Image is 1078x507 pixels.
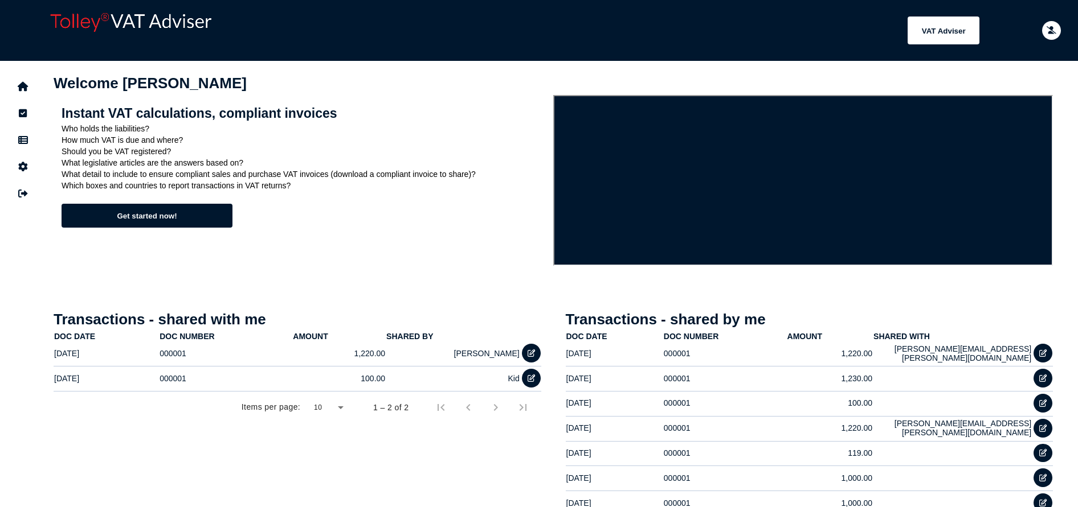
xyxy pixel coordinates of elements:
[11,101,35,125] button: Tasks
[62,158,545,167] p: What legislative articles are the answers based on?
[1034,369,1052,388] button: Open shared transaction
[566,416,663,439] td: [DATE]
[566,391,663,414] td: [DATE]
[664,332,718,341] div: doc number
[566,441,663,464] td: [DATE]
[664,332,786,341] div: doc number
[873,341,1032,365] td: [PERSON_NAME][EMAIL_ADDRESS][PERSON_NAME][DOMAIN_NAME]
[54,341,159,365] td: [DATE]
[18,140,28,141] i: Data manager
[553,95,1053,266] iframe: VAT Adviser intro
[566,366,663,390] td: [DATE]
[160,332,292,341] div: doc number
[242,401,300,413] div: Items per page:
[386,332,433,341] div: shared by
[292,366,386,390] td: 100.00
[873,332,930,341] div: shared with
[663,416,787,439] td: 000001
[62,181,545,190] p: Which boxes and countries to report transactions in VAT returns?
[787,391,873,414] td: 100.00
[663,441,787,464] td: 000001
[62,204,232,228] button: Get started now!
[11,128,35,152] button: Data manager
[873,416,1032,439] td: [PERSON_NAME][EMAIL_ADDRESS][PERSON_NAME][DOMAIN_NAME]
[62,124,545,133] p: Who holds the liabilities?
[46,9,243,52] div: app logo
[159,341,292,365] td: 000001
[787,416,873,439] td: 1,220.00
[566,332,607,341] div: doc date
[787,332,822,341] div: Amount
[482,394,509,421] button: Next page
[54,332,158,341] div: doc date
[663,366,787,390] td: 000001
[386,366,520,390] td: Kid
[1034,344,1052,362] button: Open shared transaction
[386,332,520,341] div: shared by
[787,341,873,365] td: 1,220.00
[908,17,979,44] button: Shows a dropdown of VAT Advisor options
[62,170,545,179] p: What detail to include to ensure compliant sales and purchase VAT invoices (download a compliant ...
[293,332,385,341] div: Amount
[386,341,520,365] td: [PERSON_NAME]
[160,332,214,341] div: doc number
[1034,468,1052,487] button: Open shared transaction
[663,466,787,489] td: 000001
[62,147,545,156] p: Should you be VAT registered?
[1047,27,1056,34] i: Email needs to be verified
[11,182,35,205] button: Sign out
[62,135,545,145] p: How much VAT is due and where?
[54,75,1053,92] h1: Welcome [PERSON_NAME]
[787,466,873,489] td: 1,000.00
[566,466,663,489] td: [DATE]
[566,332,663,341] div: doc date
[787,441,873,464] td: 119.00
[566,311,1053,328] h1: Transactions - shared by me
[427,394,455,421] button: First page
[292,341,386,365] td: 1,220.00
[62,106,545,121] h2: Instant VAT calculations, compliant invoices
[522,369,541,388] button: Open shared transaction
[1034,419,1052,438] button: Open shared transaction
[663,391,787,414] td: 000001
[509,394,537,421] button: Last page
[248,17,979,44] menu: navigate products
[787,332,873,341] div: Amount
[873,332,1031,341] div: shared with
[1034,444,1052,463] button: Open shared transaction
[566,341,663,365] td: [DATE]
[54,366,159,390] td: [DATE]
[293,332,328,341] div: Amount
[54,332,95,341] div: doc date
[787,366,873,390] td: 1,230.00
[1034,394,1052,413] button: Open shared transaction
[455,394,482,421] button: Previous page
[11,155,35,179] button: Manage settings
[373,402,409,413] div: 1 – 2 of 2
[663,341,787,365] td: 000001
[11,75,35,98] button: Home
[522,344,541,362] button: Open shared transaction
[159,366,292,390] td: 000001
[54,311,541,328] h1: Transactions - shared with me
